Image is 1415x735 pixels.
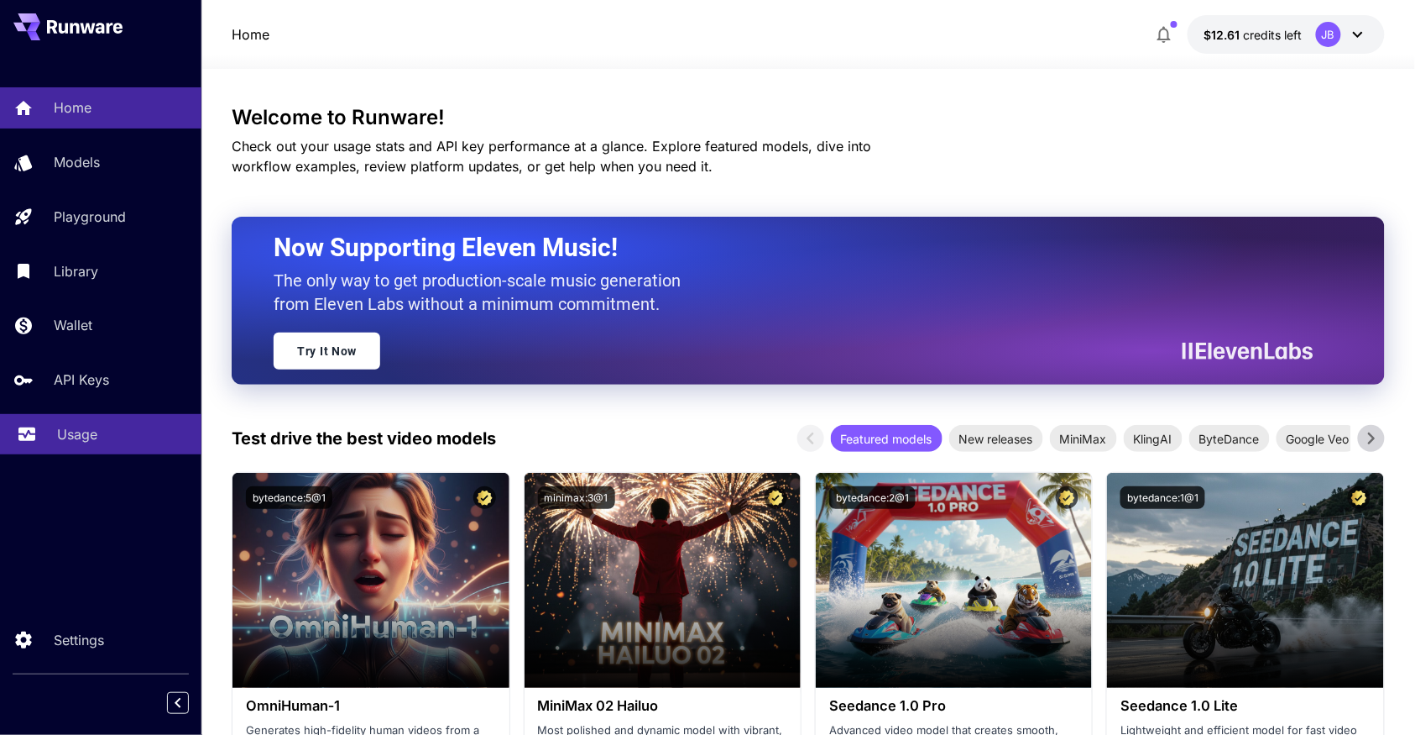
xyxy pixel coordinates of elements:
[538,698,787,714] h3: MiniMax 02 Hailuo
[246,698,495,714] h3: OmniHuman‑1
[54,630,104,650] p: Settings
[1189,425,1270,452] div: ByteDance
[246,486,332,509] button: bytedance:5@1
[1277,430,1360,448] span: Google Veo
[232,24,269,45] a: Home
[1189,430,1270,448] span: ByteDance
[57,424,97,444] p: Usage
[1188,15,1385,54] button: $12.60948JB
[525,473,801,688] img: alt
[1124,425,1183,452] div: KlingAI
[54,315,92,335] p: Wallet
[816,473,1092,688] img: alt
[180,688,201,718] div: Collapse sidebar
[54,261,98,281] p: Library
[1107,473,1383,688] img: alt
[831,425,942,452] div: Featured models
[1244,28,1303,42] span: credits left
[1050,430,1117,448] span: MiniMax
[274,333,380,370] a: Try It Now
[831,430,942,448] span: Featured models
[1204,28,1244,42] span: $12.61
[274,269,693,316] p: The only way to get production-scale music generation from Eleven Labs without a minimum commitment.
[54,207,126,227] p: Playground
[1120,486,1205,509] button: bytedance:1@1
[1204,26,1303,44] div: $12.60948
[232,138,871,175] span: Check out your usage stats and API key performance at a glance. Explore featured models, dive int...
[473,486,496,509] button: Certified Model – Vetted for best performance and includes a commercial license.
[54,370,109,390] p: API Keys
[765,486,787,509] button: Certified Model – Vetted for best performance and includes a commercial license.
[949,425,1043,452] div: New releases
[232,24,269,45] nav: breadcrumb
[232,106,1385,129] h3: Welcome to Runware!
[167,692,189,714] button: Collapse sidebar
[1056,486,1078,509] button: Certified Model – Vetted for best performance and includes a commercial license.
[829,698,1078,714] h3: Seedance 1.0 Pro
[1050,425,1117,452] div: MiniMax
[54,152,100,172] p: Models
[1277,425,1360,452] div: Google Veo
[1316,22,1341,47] div: JB
[274,232,1301,264] h2: Now Supporting Eleven Music!
[1348,486,1371,509] button: Certified Model – Vetted for best performance and includes a commercial license.
[538,486,615,509] button: minimax:3@1
[1120,698,1370,714] h3: Seedance 1.0 Lite
[1124,430,1183,448] span: KlingAI
[54,97,91,118] p: Home
[829,486,916,509] button: bytedance:2@1
[232,473,509,688] img: alt
[232,426,496,451] p: Test drive the best video models
[949,430,1043,448] span: New releases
